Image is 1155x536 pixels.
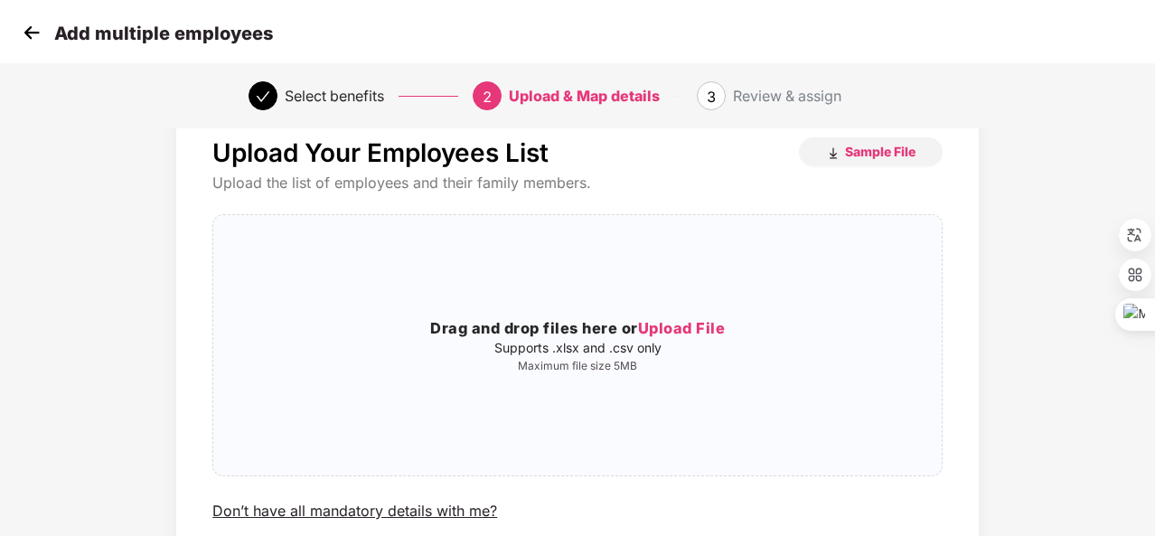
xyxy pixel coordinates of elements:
[707,88,716,106] span: 3
[213,215,942,475] span: Drag and drop files here orUpload FileSupports .xlsx and .csv onlyMaximum file size 5MB
[213,317,942,341] h3: Drag and drop files here or
[212,137,549,168] p: Upload Your Employees List
[826,146,840,161] img: download_icon
[18,19,45,46] img: svg+xml;base64,PHN2ZyB4bWxucz0iaHR0cDovL3d3dy53My5vcmcvMjAwMC9zdmciIHdpZHRoPSIzMCIgaGVpZ2h0PSIzMC...
[509,81,660,110] div: Upload & Map details
[256,89,270,104] span: check
[799,137,943,166] button: Sample File
[213,341,942,355] p: Supports .xlsx and .csv only
[483,88,492,106] span: 2
[213,359,942,373] p: Maximum file size 5MB
[212,174,943,193] div: Upload the list of employees and their family members.
[638,319,726,337] span: Upload File
[845,143,916,160] span: Sample File
[733,81,841,110] div: Review & assign
[285,81,384,110] div: Select benefits
[54,23,273,44] p: Add multiple employees
[212,502,497,521] div: Don’t have all mandatory details with me?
